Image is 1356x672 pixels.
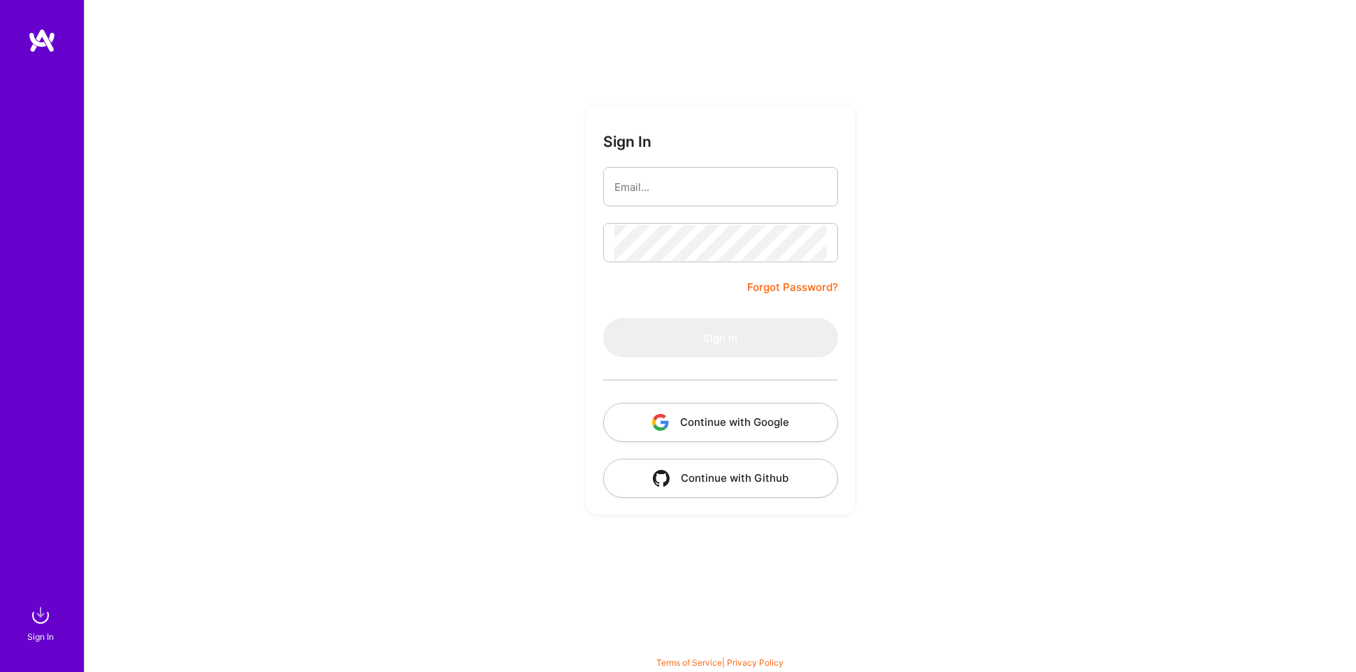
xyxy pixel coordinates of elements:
input: Email... [614,169,827,205]
a: Forgot Password? [747,279,838,296]
img: logo [28,28,56,53]
button: Continue with Github [603,459,838,498]
button: Sign In [603,318,838,357]
img: icon [652,414,669,431]
div: Sign In [27,629,54,644]
img: icon [653,470,670,487]
span: | [656,657,784,668]
h3: Sign In [603,133,651,150]
a: Privacy Policy [727,657,784,668]
button: Continue with Google [603,403,838,442]
a: Terms of Service [656,657,722,668]
a: sign inSign In [29,601,55,644]
img: sign in [27,601,55,629]
div: © 2025 ATeams Inc., All rights reserved. [84,630,1356,665]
